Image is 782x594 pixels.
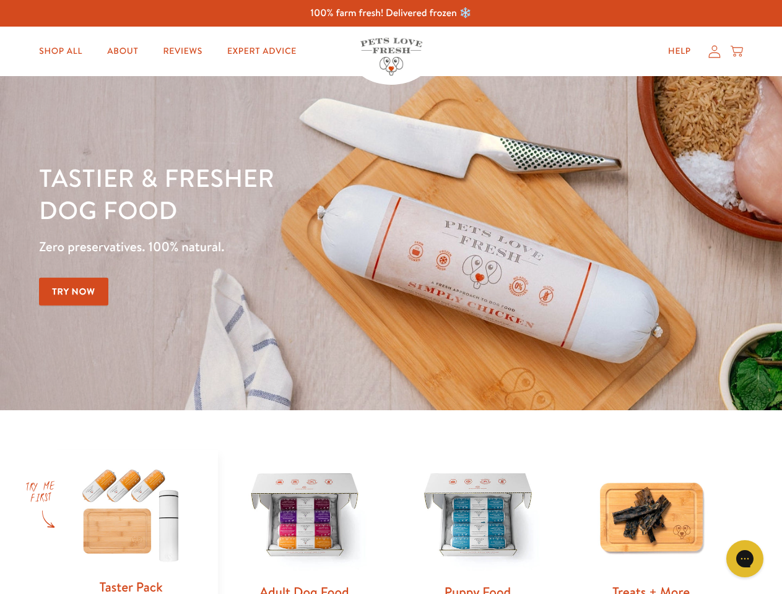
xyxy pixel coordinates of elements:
[217,39,306,64] a: Expert Advice
[39,236,508,258] p: Zero preservatives. 100% natural.
[39,278,108,306] a: Try Now
[153,39,212,64] a: Reviews
[97,39,148,64] a: About
[720,536,770,582] iframe: Gorgias live chat messenger
[39,161,508,226] h1: Tastier & fresher dog food
[360,38,422,75] img: Pets Love Fresh
[29,39,92,64] a: Shop All
[658,39,701,64] a: Help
